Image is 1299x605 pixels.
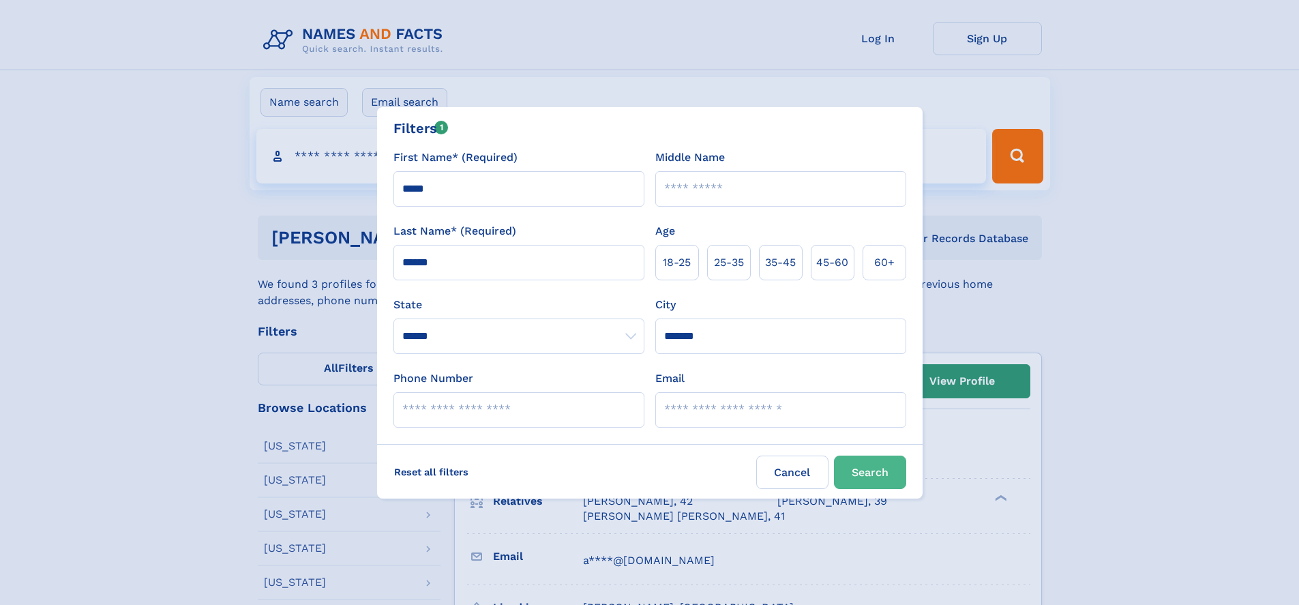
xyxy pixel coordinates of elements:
[714,254,744,271] span: 25‑35
[393,118,449,138] div: Filters
[655,149,725,166] label: Middle Name
[874,254,895,271] span: 60+
[393,149,518,166] label: First Name* (Required)
[816,254,848,271] span: 45‑60
[655,297,676,313] label: City
[393,370,473,387] label: Phone Number
[765,254,796,271] span: 35‑45
[756,456,828,489] label: Cancel
[393,297,644,313] label: State
[663,254,691,271] span: 18‑25
[655,223,675,239] label: Age
[393,223,516,239] label: Last Name* (Required)
[385,456,477,488] label: Reset all filters
[834,456,906,489] button: Search
[655,370,685,387] label: Email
